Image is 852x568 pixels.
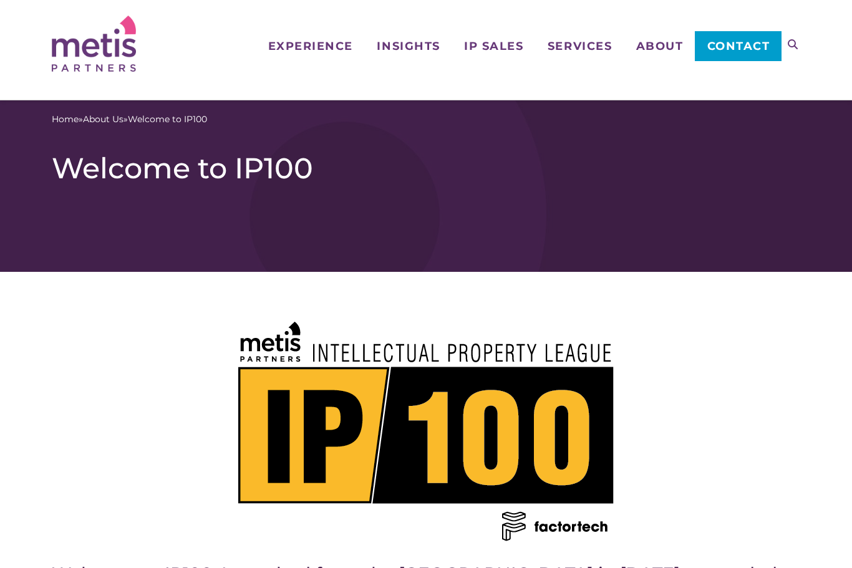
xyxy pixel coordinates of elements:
[52,151,800,186] h1: Welcome to IP100
[83,113,123,126] a: About Us
[636,41,684,52] span: About
[464,41,523,52] span: IP Sales
[52,113,79,126] a: Home
[548,41,612,52] span: Services
[268,41,353,52] span: Experience
[238,322,614,541] img: Intellectual Property League - IP100, Metis Partners
[695,31,782,61] a: Contact
[52,16,136,72] img: Metis Partners
[128,113,207,126] span: Welcome to IP100
[377,41,440,52] span: Insights
[52,113,207,126] span: » »
[707,41,770,52] span: Contact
